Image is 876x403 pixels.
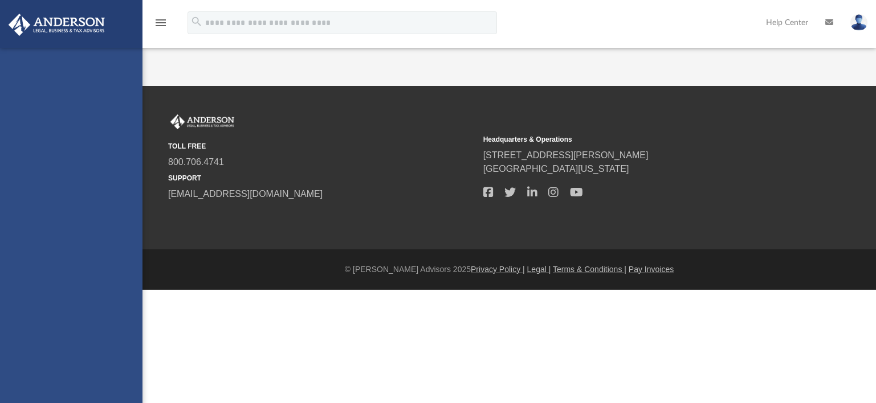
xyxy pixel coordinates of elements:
a: [GEOGRAPHIC_DATA][US_STATE] [483,164,629,174]
a: Terms & Conditions | [553,265,626,274]
small: SUPPORT [168,173,475,183]
a: Legal | [527,265,551,274]
a: 800.706.4741 [168,157,224,167]
div: © [PERSON_NAME] Advisors 2025 [142,264,876,275]
a: Privacy Policy | [471,265,525,274]
small: TOLL FREE [168,141,475,151]
a: menu [154,22,168,30]
i: menu [154,16,168,30]
a: [STREET_ADDRESS][PERSON_NAME] [483,150,649,160]
small: Headquarters & Operations [483,134,791,145]
i: search [190,15,203,28]
img: Anderson Advisors Platinum Portal [168,114,237,129]
a: Pay Invoices [629,265,674,274]
a: [EMAIL_ADDRESS][DOMAIN_NAME] [168,189,323,199]
img: User Pic [850,14,867,31]
img: Anderson Advisors Platinum Portal [5,14,108,36]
